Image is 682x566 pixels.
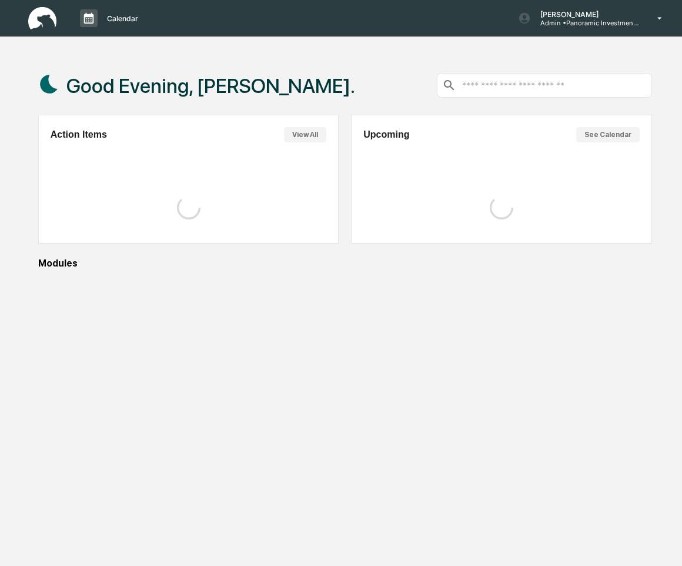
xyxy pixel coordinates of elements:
p: Admin • Panoramic Investment Advisors [531,19,640,27]
h1: Good Evening, [PERSON_NAME]. [66,74,355,98]
button: See Calendar [576,127,640,142]
h2: Action Items [51,129,107,140]
p: [PERSON_NAME] [531,10,640,19]
img: logo [28,7,56,30]
h2: Upcoming [363,129,409,140]
p: Calendar [98,14,144,23]
button: View All [284,127,326,142]
div: Modules [38,258,652,269]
